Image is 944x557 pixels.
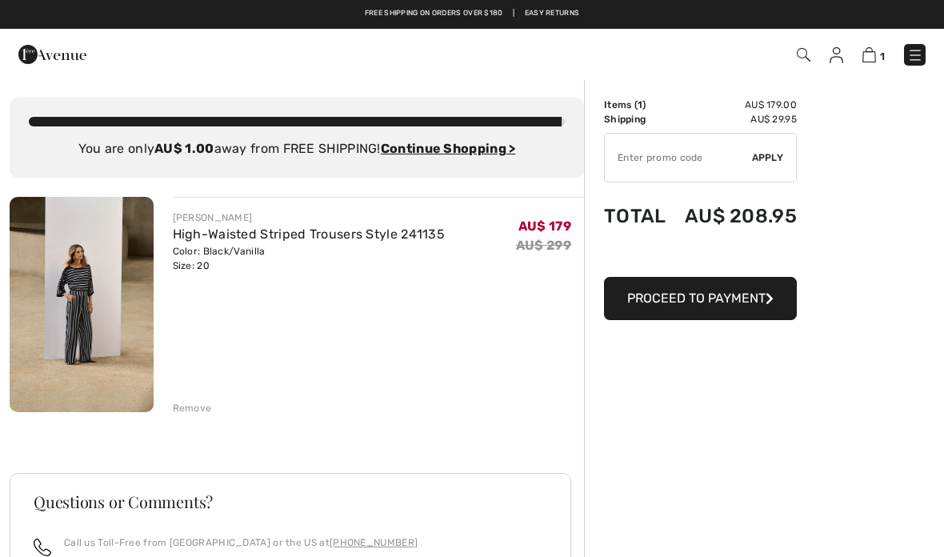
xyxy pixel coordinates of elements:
span: Proceed to Payment [627,291,766,306]
a: High-Waisted Striped Trousers Style 241135 [173,226,446,242]
iframe: PayPal [604,243,797,271]
img: Shopping Bag [862,47,876,62]
input: Promo code [605,134,752,182]
h3: Questions or Comments? [34,494,547,510]
td: Total [604,189,673,243]
td: AU$ 208.95 [673,189,797,243]
span: AU$ 179 [518,218,571,234]
img: Search [797,48,810,62]
span: 1 [880,50,885,62]
span: 1 [638,99,642,110]
s: AU$ 299 [516,238,571,253]
div: Remove [173,401,212,415]
a: 1 [862,45,885,64]
td: Shipping [604,112,673,126]
td: AU$ 29.95 [673,112,797,126]
div: [PERSON_NAME] [173,210,446,225]
td: AU$ 179.00 [673,98,797,112]
a: Free shipping on orders over $180 [365,8,503,19]
img: My Info [830,47,843,63]
a: [PHONE_NUMBER] [330,537,418,548]
span: Apply [752,150,784,165]
div: You are only away from FREE SHIPPING! [29,139,565,158]
p: Call us Toll-Free from [GEOGRAPHIC_DATA] or the US at [64,535,418,550]
a: 1ère Avenue [18,46,86,61]
button: Proceed to Payment [604,277,797,320]
a: Easy Returns [525,8,580,19]
img: High-Waisted Striped Trousers Style 241135 [10,197,154,412]
div: Color: Black/Vanilla Size: 20 [173,244,446,273]
strong: AU$ 1.00 [154,141,214,156]
img: Menu [907,47,923,63]
img: 1ère Avenue [18,38,86,70]
img: call [34,539,51,556]
td: Items ( ) [604,98,673,112]
span: | [513,8,514,19]
a: Continue Shopping > [381,141,516,156]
